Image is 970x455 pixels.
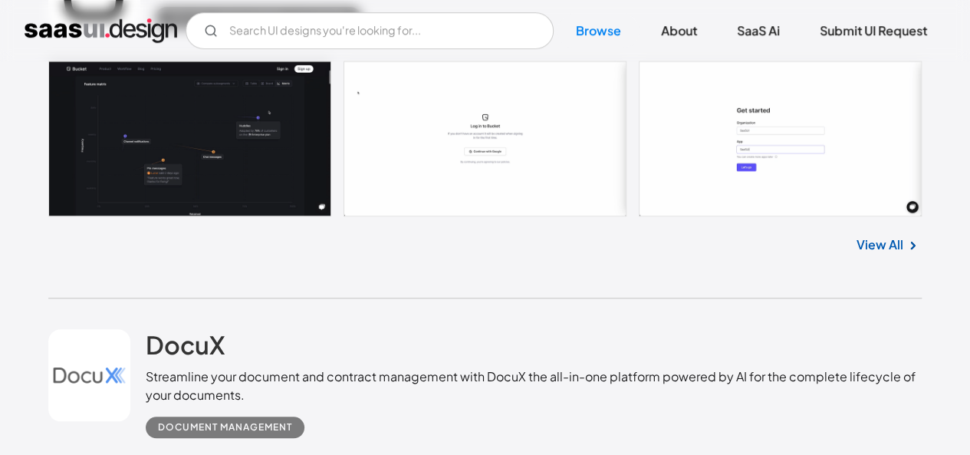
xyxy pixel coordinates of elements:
[146,368,922,404] div: Streamline your document and contract management with DocuX the all-in-one platform powered by AI...
[801,14,945,48] a: Submit UI Request
[186,12,554,49] form: Email Form
[643,14,715,48] a: About
[146,329,225,360] h2: DocuX
[186,12,554,49] input: Search UI designs you're looking for...
[25,18,177,43] a: home
[146,329,225,368] a: DocuX
[557,14,640,48] a: Browse
[718,14,798,48] a: SaaS Ai
[857,236,903,254] a: View All
[158,418,292,437] div: Document Management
